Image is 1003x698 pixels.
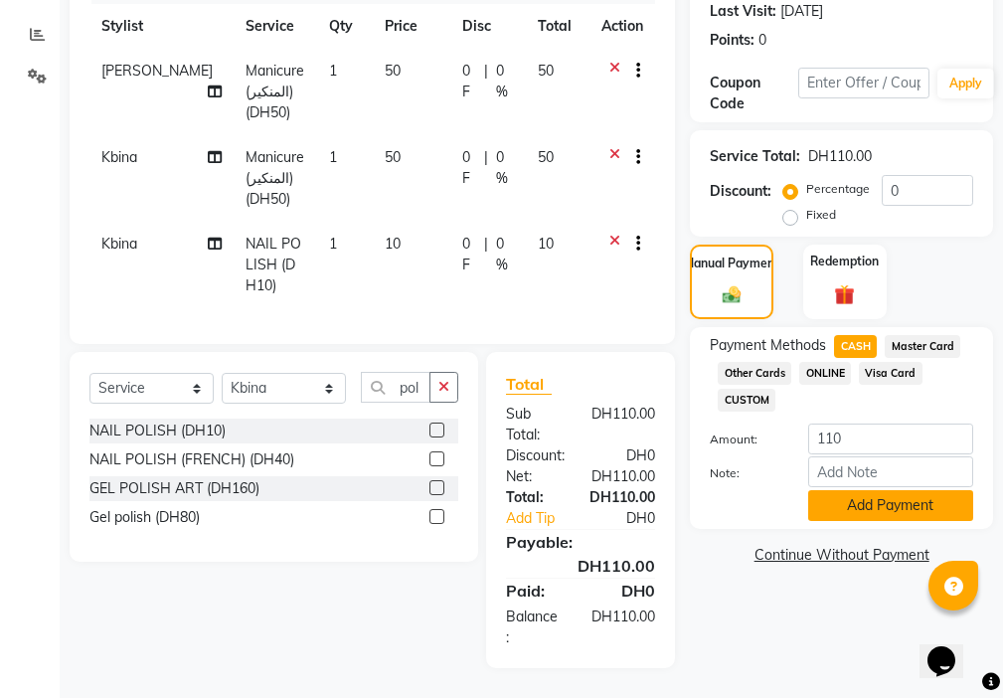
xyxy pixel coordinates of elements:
[385,62,401,80] span: 50
[373,4,450,49] th: Price
[695,464,792,482] label: Note:
[484,147,488,189] span: |
[491,466,577,487] div: Net:
[246,148,304,208] span: Manicure (المنكير) (DH50)
[577,466,670,487] div: DH110.00
[710,181,771,202] div: Discount:
[780,1,823,22] div: [DATE]
[799,362,851,385] span: ONLINE
[491,508,595,529] a: Add Tip
[834,335,877,358] span: CASH
[885,335,960,358] span: Master Card
[595,508,670,529] div: DH0
[491,445,581,466] div: Discount:
[246,62,304,121] span: Manicure (المنكير) (DH50)
[506,374,552,395] span: Total
[101,148,137,166] span: Kbina
[710,30,754,51] div: Points:
[758,30,766,51] div: 0
[101,235,137,253] span: Kbina
[808,146,872,167] div: DH110.00
[89,507,200,528] div: Gel polish (DH80)
[694,545,989,566] a: Continue Without Payment
[581,579,670,603] div: DH0
[798,68,929,98] input: Enter Offer / Coupon Code
[361,372,430,403] input: Search or Scan
[491,487,575,508] div: Total:
[526,4,589,49] th: Total
[462,61,477,102] span: 0 F
[101,62,213,80] span: [PERSON_NAME]
[491,404,577,445] div: Sub Total:
[684,255,779,272] label: Manual Payment
[808,424,973,454] input: Amount
[538,148,554,166] span: 50
[806,206,836,224] label: Fixed
[538,235,554,253] span: 10
[589,4,655,49] th: Action
[810,253,879,270] label: Redemption
[491,607,577,648] div: Balance :
[491,530,670,554] div: Payable:
[808,490,973,521] button: Add Payment
[717,284,747,305] img: _cash.svg
[89,478,259,499] div: GEL POLISH ART (DH160)
[246,235,301,294] span: NAIL POLISH (DH10)
[806,180,870,198] label: Percentage
[462,147,477,189] span: 0 F
[718,362,791,385] span: Other Cards
[491,579,581,603] div: Paid:
[329,235,337,253] span: 1
[484,234,488,275] span: |
[496,61,514,102] span: 0 %
[575,487,670,508] div: DH110.00
[329,148,337,166] span: 1
[317,4,373,49] th: Qty
[462,234,477,275] span: 0 F
[538,62,554,80] span: 50
[89,4,234,49] th: Stylist
[385,235,401,253] span: 10
[89,421,226,441] div: NAIL POLISH (DH10)
[234,4,317,49] th: Service
[89,449,294,470] div: NAIL POLISH (FRENCH) (DH40)
[718,389,775,412] span: CUSTOM
[491,554,670,578] div: DH110.00
[484,61,488,102] span: |
[695,431,792,448] label: Amount:
[496,234,514,275] span: 0 %
[710,146,800,167] div: Service Total:
[496,147,514,189] span: 0 %
[581,445,670,466] div: DH0
[710,73,797,114] div: Coupon Code
[937,69,994,98] button: Apply
[577,607,670,648] div: DH110.00
[577,404,670,445] div: DH110.00
[450,4,526,49] th: Disc
[329,62,337,80] span: 1
[385,148,401,166] span: 50
[919,618,983,678] iframe: chat widget
[828,282,861,307] img: _gift.svg
[808,456,973,487] input: Add Note
[710,335,826,356] span: Payment Methods
[859,362,922,385] span: Visa Card
[710,1,776,22] div: Last Visit:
